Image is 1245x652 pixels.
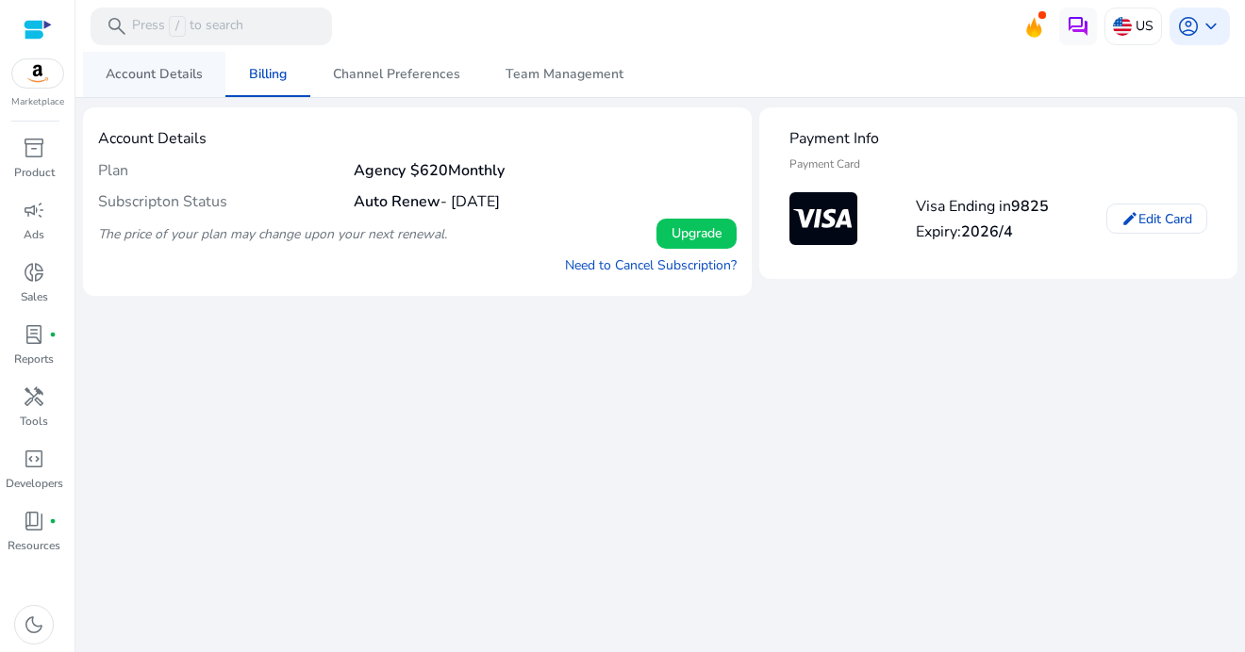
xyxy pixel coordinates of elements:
[1138,209,1192,229] span: Edit Card
[106,68,203,81] span: Account Details
[11,95,64,109] p: Marketplace
[14,350,54,367] p: Reports
[132,16,243,37] p: Press to search
[23,323,45,346] span: lab_profile
[354,191,440,212] b: Auto Renew
[333,68,460,81] span: Channel Preferences
[23,199,45,221] span: campaign
[354,160,406,181] b: Agency
[23,510,45,532] span: book_4
[1113,17,1132,36] img: us.svg
[1177,15,1200,38] span: account_circle
[789,122,879,155] mat-card-title: Payment Info
[656,219,737,249] button: Upgrade
[14,164,55,181] p: Product
[249,68,287,81] span: Billing
[961,221,1013,242] b: 2026/4
[1121,210,1138,227] mat-icon: edit
[169,16,186,37] span: /
[12,59,63,88] img: amazon.svg
[98,130,737,148] h4: Account Details
[98,193,354,211] h4: Subscripton Status
[23,448,45,470] span: code_blocks
[98,162,354,180] h4: Plan
[506,68,623,81] span: Team Management
[789,155,879,173] mat-card-subtitle: Payment Card
[49,331,57,338] span: fiber_manual_record
[23,613,45,636] span: dark_mode
[916,198,1049,216] h4: Visa Ending in
[6,475,63,492] p: Developers
[20,413,48,430] p: Tools
[23,137,45,159] span: inventory_2
[565,255,737,275] a: Need to Cancel Subscription?
[98,225,447,243] i: The price of your plan may change upon your next renewal.
[672,223,722,243] span: Upgrade
[24,226,44,243] p: Ads
[1011,196,1049,217] b: 9825
[8,537,60,554] p: Resources
[916,223,1049,241] h4: Expiry:
[410,160,448,181] span: $620
[354,193,500,211] h4: - [DATE]
[1136,9,1154,42] p: US
[1106,204,1207,234] button: Edit Card
[1200,15,1222,38] span: keyboard_arrow_down
[21,288,48,305] p: Sales
[23,261,45,284] span: donut_small
[23,385,45,408] span: handyman
[106,15,128,38] span: search
[49,517,57,525] span: fiber_manual_record
[448,160,505,181] span: Monthly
